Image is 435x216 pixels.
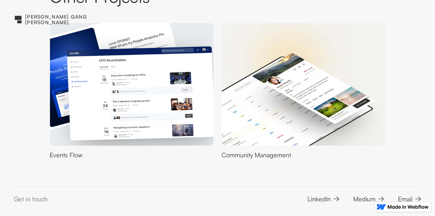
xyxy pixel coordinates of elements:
div: Medium [353,195,376,203]
a: Events Flow [50,23,213,159]
div: Community Management [222,151,385,159]
a: Community Management [222,23,385,159]
a: Medium [353,195,384,203]
a: [PERSON_NAME] gang [PERSON_NAME] [14,6,95,34]
img: Made in Webflow [387,205,429,209]
div: Email [398,195,413,203]
div: Get in touch [14,195,48,203]
a: LinkedIn [307,195,339,203]
div: Events Flow [50,151,213,159]
div: [PERSON_NAME] gang [PERSON_NAME] [25,14,95,25]
a: Email [398,195,421,203]
div: LinkedIn [307,195,331,203]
